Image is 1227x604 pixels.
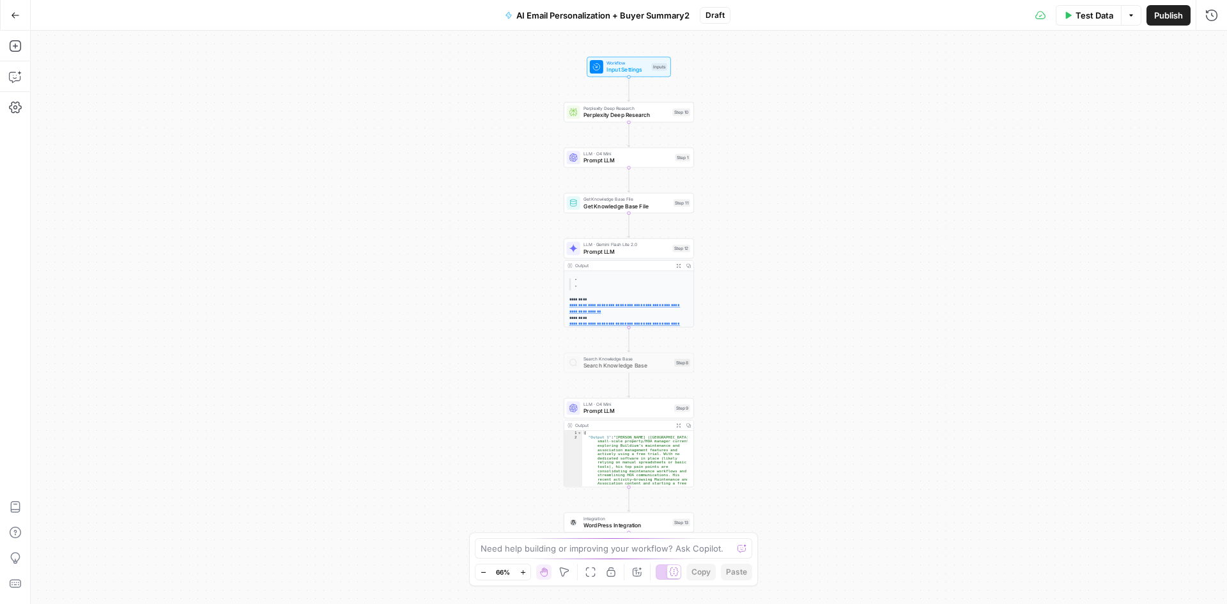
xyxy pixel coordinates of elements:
div: IntegrationWordPress IntegrationStep 13 [564,513,694,533]
span: Test Data [1076,9,1113,22]
span: Draft [706,10,725,21]
span: Paste [726,566,747,578]
span: LLM · O4 Mini [583,150,672,157]
div: Step 9 [674,405,690,412]
span: Perplexity Deep Research [583,111,669,120]
span: Search Knowledge Base [583,355,671,362]
div: WorkflowInput SettingsInputs [564,57,694,77]
button: Test Data [1056,5,1121,26]
span: Integration [583,515,669,522]
g: Edge from step_8 to step_9 [628,373,630,397]
span: 66% [496,567,510,577]
img: WordPress%20logotype.png [569,518,578,527]
div: Get Knowledge Base FileGet Knowledge Base FileStep 11 [564,193,694,213]
div: 2 [564,435,582,511]
span: Prompt LLM [583,157,672,165]
div: Search Knowledge BaseSearch Knowledge BaseStep 8 [564,353,694,373]
div: 1 [564,431,582,435]
div: Perplexity Deep ResearchPerplexity Deep ResearchStep 10 [564,102,694,123]
div: Step 12 [672,245,690,252]
button: Paste [721,564,752,580]
div: Step 13 [672,519,690,527]
span: Publish [1154,9,1183,22]
span: LLM · Gemini Flash Lite 2.0 [583,241,669,248]
g: Edge from step_1 to step_11 [628,167,630,192]
div: Step 10 [672,109,690,116]
div: Step 1 [675,154,690,162]
div: Step 8 [674,359,690,367]
g: Edge from start to step_10 [628,77,630,101]
g: Edge from step_12 to step_8 [628,327,630,352]
span: Workflow [606,59,648,66]
div: Step 11 [674,199,690,207]
div: LLM · O4 MiniPrompt LLMStep 1 [564,148,694,168]
div: Output [575,422,671,429]
g: Edge from step_9 to step_13 [628,487,630,511]
button: AI Email Personalization + Buyer Summary2 [497,5,697,26]
span: AI Email Personalization + Buyer Summary2 [516,9,690,22]
g: Edge from step_11 to step_12 [628,213,630,237]
span: Get Knowledge Base File [583,196,670,203]
span: Input Settings [606,66,648,74]
button: Publish [1146,5,1191,26]
g: Edge from step_10 to step_1 [628,122,630,146]
button: Copy [686,564,716,580]
span: Toggle code folding, rows 1 through 15 [577,431,582,435]
div: Output [575,262,671,269]
span: Perplexity Deep Research [583,105,669,112]
span: Prompt LLM [583,247,669,256]
div: Inputs [652,63,667,71]
span: WordPress Integration [583,521,669,529]
span: Prompt LLM [583,407,671,415]
div: LLM · O4 MiniPrompt LLMStep 9Output{ "Output 1":"[PERSON_NAME] ([GEOGRAPHIC_DATA], [GEOGRAPHIC_DA... [564,398,694,487]
span: LLM · O4 Mini [583,401,671,408]
span: Copy [691,566,711,578]
span: Search Knowledge Base [583,362,671,370]
span: Get Knowledge Base File [583,202,670,210]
